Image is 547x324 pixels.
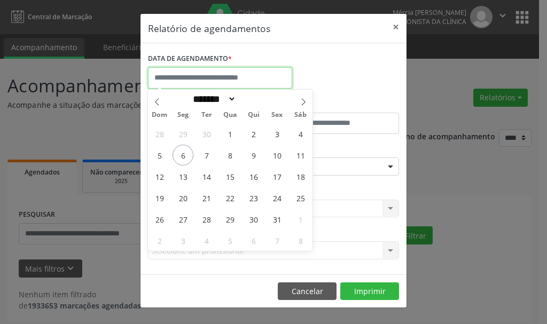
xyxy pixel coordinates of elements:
[265,112,289,118] span: Sex
[242,112,265,118] span: Qui
[267,145,287,165] span: Outubro 10, 2025
[173,145,193,165] span: Outubro 6, 2025
[149,145,170,165] span: Outubro 5, 2025
[220,209,240,230] span: Outubro 29, 2025
[267,187,287,208] span: Outubro 24, 2025
[196,145,217,165] span: Outubro 7, 2025
[195,112,218,118] span: Ter
[189,93,236,105] select: Month
[196,230,217,251] span: Novembro 4, 2025
[243,166,264,187] span: Outubro 16, 2025
[290,145,311,165] span: Outubro 11, 2025
[243,230,264,251] span: Novembro 6, 2025
[220,123,240,144] span: Outubro 1, 2025
[148,112,171,118] span: Dom
[149,166,170,187] span: Outubro 12, 2025
[243,187,264,208] span: Outubro 23, 2025
[173,230,193,251] span: Novembro 3, 2025
[220,187,240,208] span: Outubro 22, 2025
[290,209,311,230] span: Novembro 1, 2025
[218,112,242,118] span: Qua
[290,166,311,187] span: Outubro 18, 2025
[148,21,270,35] h5: Relatório de agendamentos
[173,123,193,144] span: Setembro 29, 2025
[173,187,193,208] span: Outubro 20, 2025
[196,166,217,187] span: Outubro 14, 2025
[289,112,312,118] span: Sáb
[149,123,170,144] span: Setembro 28, 2025
[220,230,240,251] span: Novembro 5, 2025
[196,123,217,144] span: Setembro 30, 2025
[173,166,193,187] span: Outubro 13, 2025
[278,282,337,301] button: Cancelar
[267,230,287,251] span: Novembro 7, 2025
[196,187,217,208] span: Outubro 21, 2025
[220,166,240,187] span: Outubro 15, 2025
[243,209,264,230] span: Outubro 30, 2025
[267,166,287,187] span: Outubro 17, 2025
[385,14,407,40] button: Close
[290,123,311,144] span: Outubro 4, 2025
[149,209,170,230] span: Outubro 26, 2025
[173,209,193,230] span: Outubro 27, 2025
[171,112,195,118] span: Seg
[340,282,399,301] button: Imprimir
[243,145,264,165] span: Outubro 9, 2025
[220,145,240,165] span: Outubro 8, 2025
[148,51,232,67] label: DATA DE AGENDAMENTO
[276,96,399,113] label: ATÉ
[267,123,287,144] span: Outubro 3, 2025
[290,187,311,208] span: Outubro 25, 2025
[236,93,271,105] input: Year
[290,230,311,251] span: Novembro 8, 2025
[243,123,264,144] span: Outubro 2, 2025
[196,209,217,230] span: Outubro 28, 2025
[149,230,170,251] span: Novembro 2, 2025
[267,209,287,230] span: Outubro 31, 2025
[149,187,170,208] span: Outubro 19, 2025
